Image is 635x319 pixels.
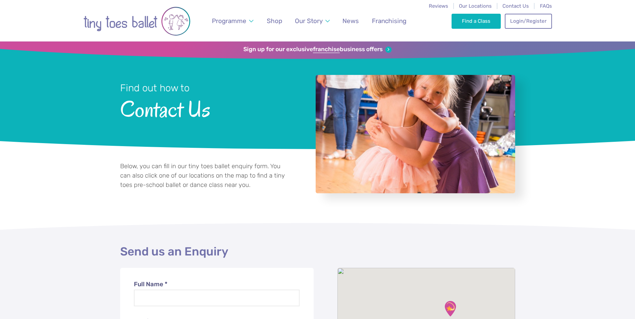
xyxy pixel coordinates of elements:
span: News [342,17,359,25]
a: FAQs [540,3,552,9]
a: Programme [209,13,256,29]
a: Sign up for our exclusivefranchisebusiness offers [243,46,392,53]
img: tiny toes ballet [83,4,190,38]
span: Contact Us [120,95,298,122]
small: Find out how to [120,82,189,94]
a: Login/Register [505,14,552,28]
span: Franchising [372,17,406,25]
a: Our Locations [459,3,492,9]
a: Shop [263,13,285,29]
label: Full Name * [134,280,300,289]
h2: Send us an Enquiry [120,244,515,259]
a: Our Story [292,13,333,29]
span: Programme [212,17,246,25]
a: Contact Us [502,3,529,9]
a: News [339,13,362,29]
a: Franchising [369,13,409,29]
strong: franchise [313,46,340,53]
a: Reviews [429,3,448,9]
span: Shop [267,17,282,25]
p: Below, you can fill in our tiny toes ballet enquiry form. You can also click one of our locations... [120,162,286,190]
span: Our Story [295,17,323,25]
div: Newcastle Upon Tyne [442,300,459,317]
a: Find a Class [452,14,501,28]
